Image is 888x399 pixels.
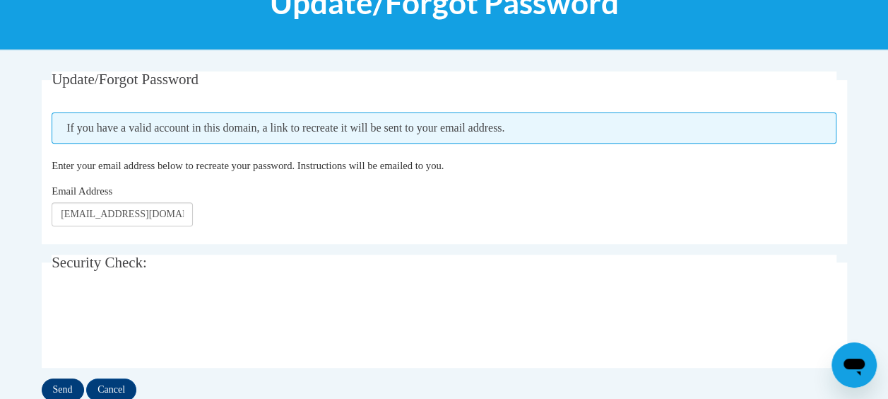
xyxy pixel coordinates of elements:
iframe: reCAPTCHA [52,295,266,350]
span: Enter your email address below to recreate your password. Instructions will be emailed to you. [52,160,444,171]
span: Update/Forgot Password [52,71,199,88]
span: Email Address [52,185,112,197]
span: If you have a valid account in this domain, a link to recreate it will be sent to your email addr... [52,112,836,144]
iframe: Button to launch messaging window [831,342,877,388]
input: Email [52,202,193,226]
span: Security Check: [52,254,147,271]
